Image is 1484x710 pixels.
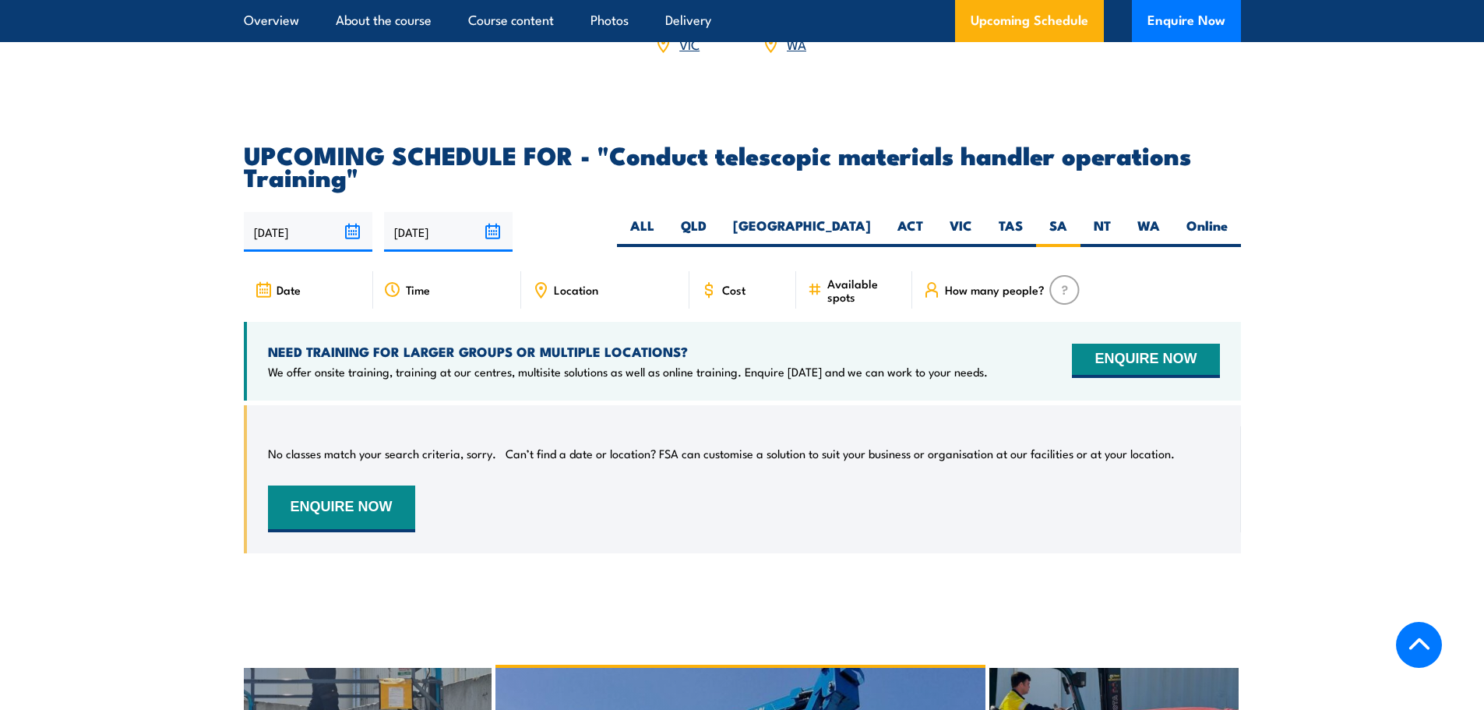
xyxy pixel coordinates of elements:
input: From date [244,212,372,252]
h4: NEED TRAINING FOR LARGER GROUPS OR MULTIPLE LOCATIONS? [268,343,988,360]
p: We offer onsite training, training at our centres, multisite solutions as well as online training... [268,364,988,380]
span: Time [406,283,430,296]
a: WA [787,34,806,53]
label: SA [1036,217,1080,247]
label: [GEOGRAPHIC_DATA] [720,217,884,247]
span: Cost [722,283,746,296]
span: Date [277,283,301,296]
label: NT [1080,217,1124,247]
h2: UPCOMING SCHEDULE FOR - "Conduct telescopic materials handler operations Training" [244,143,1241,187]
a: VIC [679,34,700,53]
label: VIC [936,217,985,247]
button: ENQUIRE NOW [1072,344,1219,378]
label: Online [1173,217,1241,247]
label: TAS [985,217,1036,247]
button: ENQUIRE NOW [268,486,415,532]
span: Location [554,283,598,296]
label: WA [1124,217,1173,247]
label: ACT [884,217,936,247]
span: How many people? [945,283,1045,296]
input: To date [384,212,513,252]
p: No classes match your search criteria, sorry. [268,446,496,461]
span: Available spots [827,277,901,303]
label: QLD [668,217,720,247]
p: Can’t find a date or location? FSA can customise a solution to suit your business or organisation... [506,446,1175,461]
label: ALL [617,217,668,247]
